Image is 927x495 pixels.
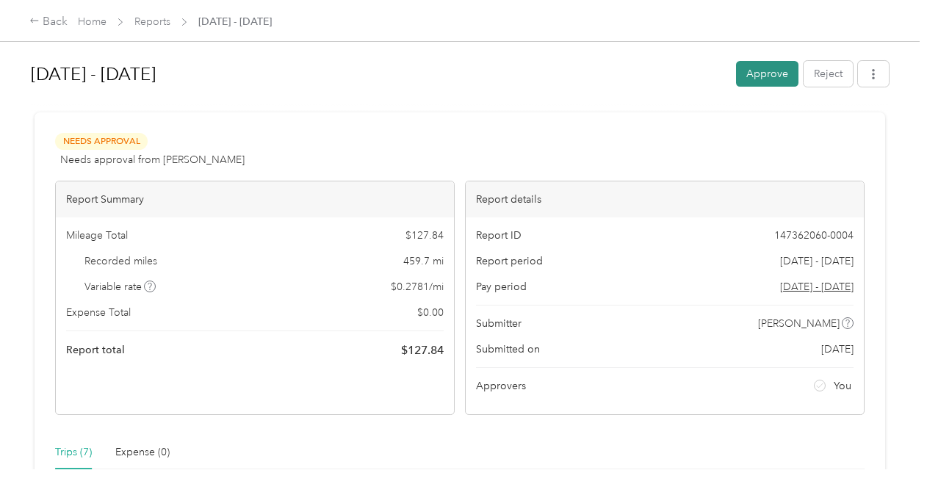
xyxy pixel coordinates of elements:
span: Report period [476,253,543,269]
span: Variable rate [84,279,156,295]
span: Needs Approval [55,133,148,150]
span: Mileage Total [66,228,128,243]
span: $ 127.84 [405,228,444,243]
span: Go to pay period [780,279,854,295]
a: Reports [134,15,170,28]
span: $ 0.2781 / mi [391,279,444,295]
span: 147362060-0004 [774,228,854,243]
span: 459.7 mi [403,253,444,269]
h1: Sep 1 - 30, 2025 [31,57,726,92]
button: Approve [736,61,798,87]
span: [DATE] - [DATE] [198,14,272,29]
span: Needs approval from [PERSON_NAME] [60,152,245,167]
div: Trips (7) [55,444,92,460]
span: Expense Total [66,305,131,320]
div: Back [29,13,68,31]
span: You [834,378,851,394]
span: [DATE] - [DATE] [780,253,854,269]
span: Report ID [476,228,522,243]
span: $ 127.84 [401,342,444,359]
div: Expense (0) [115,444,170,460]
div: Report details [466,181,864,217]
a: Home [78,15,107,28]
span: Pay period [476,279,527,295]
span: $ 0.00 [417,305,444,320]
span: Submitted on [476,342,540,357]
span: Report total [66,342,125,358]
div: Report Summary [56,181,454,217]
span: Submitter [476,316,522,331]
iframe: Everlance-gr Chat Button Frame [845,413,927,495]
span: Approvers [476,378,526,394]
span: Recorded miles [84,253,157,269]
span: [DATE] [821,342,854,357]
button: Reject [804,61,853,87]
span: [PERSON_NAME] [758,316,840,331]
